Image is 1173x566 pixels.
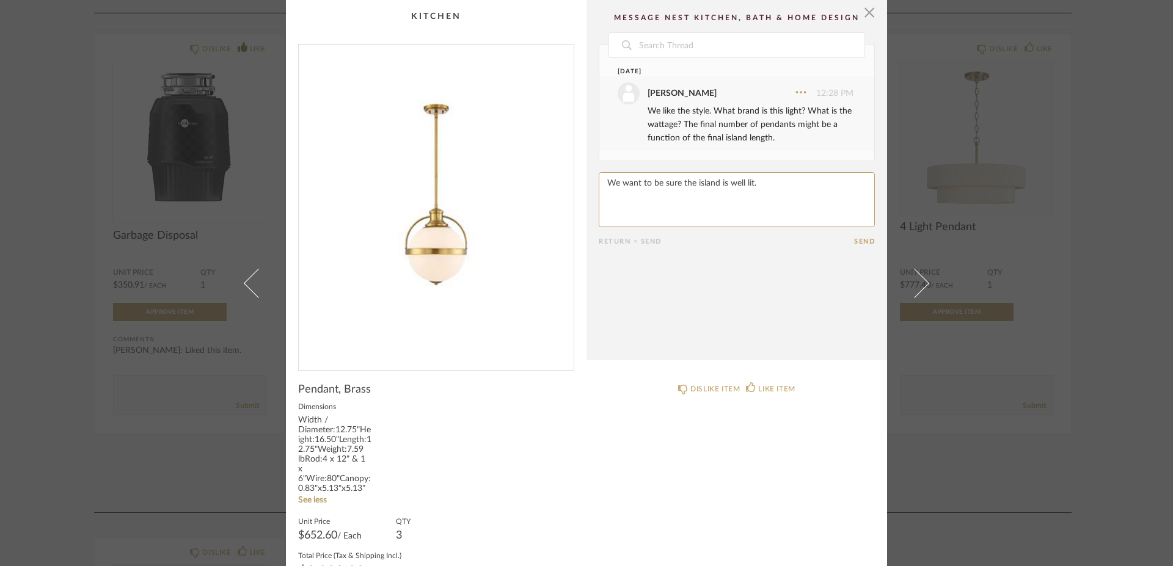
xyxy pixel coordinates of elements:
[396,531,411,540] div: 3
[618,82,853,104] div: 12:28 PM
[854,238,875,245] button: Send
[337,532,362,540] span: / Each
[618,67,831,76] div: [DATE]
[298,401,371,411] label: Dimensions
[298,416,371,494] div: Width / Diameter:12.75"Height:16.50"Length:12.75"Weight:7.59 lbRod:4 x 12" & 1 x 6"Wire:80"Canopy...
[298,383,371,396] span: Pendant, Brass
[299,45,574,360] img: 7cb23899-cb0c-4b3c-a952-386d5001e768_1000x1000.jpg
[298,550,401,560] label: Total Price (Tax & Shipping Incl.)
[690,383,740,395] div: DISLIKE ITEM
[638,33,864,57] input: Search Thread
[299,45,574,360] div: 0
[599,238,854,245] div: Return = Send
[648,104,853,145] div: We like the style. What brand is this light? What is the wattage? The final number of pendants mi...
[298,496,327,504] a: See less
[648,87,717,100] div: [PERSON_NAME]
[758,383,795,395] div: LIKE ITEM
[396,516,411,526] label: QTY
[298,530,337,541] span: $652.60
[298,516,362,526] label: Unit Price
